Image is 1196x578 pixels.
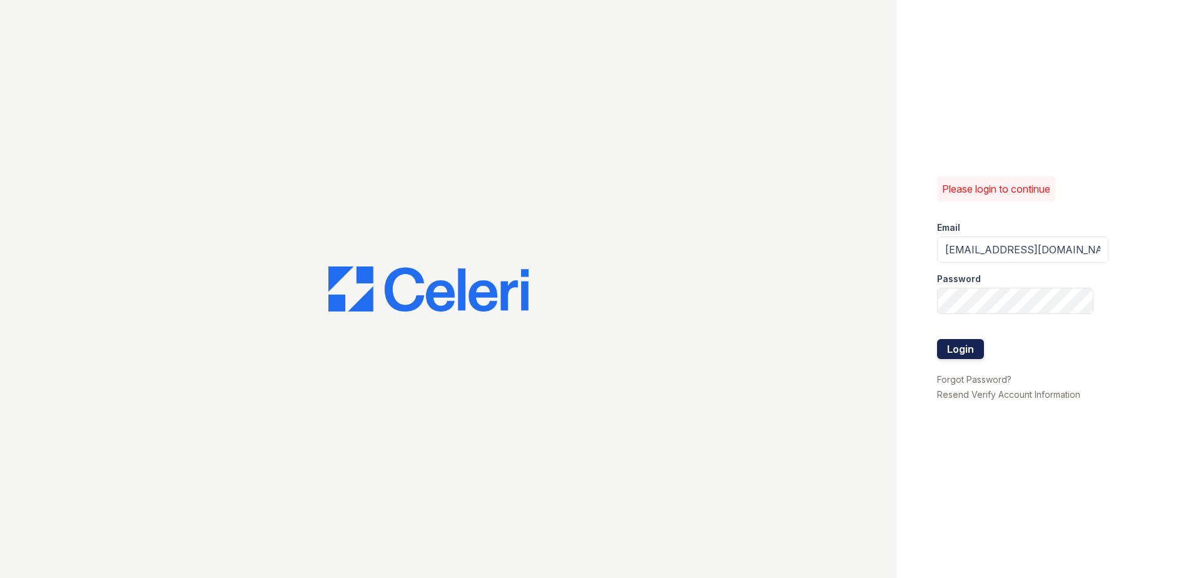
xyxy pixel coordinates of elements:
[937,374,1011,385] a: Forgot Password?
[937,389,1080,400] a: Resend Verify Account Information
[942,181,1050,196] p: Please login to continue
[328,266,529,312] img: CE_Logo_Blue-a8612792a0a2168367f1c8372b55b34899dd931a85d93a1a3d3e32e68fde9ad4.png
[937,221,960,234] label: Email
[937,273,981,285] label: Password
[937,339,984,359] button: Login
